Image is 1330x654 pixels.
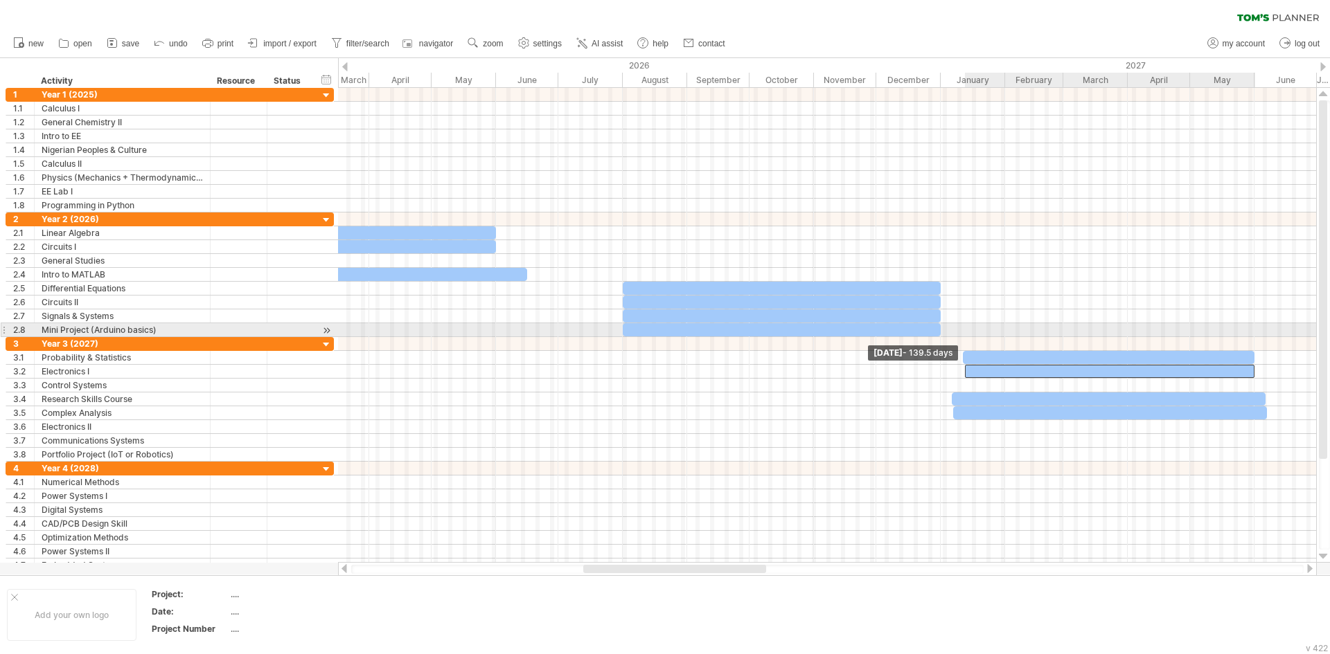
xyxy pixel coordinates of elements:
[42,116,203,129] div: General Chemistry II
[13,157,34,170] div: 1.5
[103,35,143,53] a: save
[634,35,673,53] a: help
[42,531,203,544] div: Optimization Methods
[687,73,750,87] div: September 2026
[263,39,317,48] span: import / export
[231,588,347,600] div: ....
[1295,39,1320,48] span: log out
[13,503,34,516] div: 4.3
[13,309,34,323] div: 2.7
[13,268,34,281] div: 2.4
[13,434,34,447] div: 3.7
[13,88,34,101] div: 1
[42,545,203,558] div: Power Systems II
[483,39,503,48] span: zoom
[42,462,203,475] div: Year 4 (2028)
[698,39,725,48] span: contact
[400,35,457,53] a: navigator
[42,185,203,198] div: EE Lab I
[13,199,34,212] div: 1.8
[432,73,496,87] div: May 2026
[42,420,203,433] div: Electronics II
[496,73,558,87] div: June 2026
[42,296,203,309] div: Circuits II
[13,226,34,239] div: 2.1
[217,74,259,88] div: Resource
[55,35,96,53] a: open
[42,392,203,406] div: Research Skills Course
[122,39,139,48] span: save
[573,35,627,53] a: AI assist
[152,623,228,635] div: Project Number
[42,475,203,489] div: Numerical Methods
[231,606,347,617] div: ....
[13,212,34,226] div: 2
[13,143,34,156] div: 1.4
[1005,73,1063,87] div: February 2027
[42,309,203,323] div: Signals & Systems
[320,323,333,338] div: scroll to activity
[13,365,34,378] div: 3.2
[42,365,203,378] div: Electronics I
[42,323,203,336] div: Mini Project (Arduino basics)
[13,448,34,461] div: 3.8
[7,589,136,641] div: Add your own logo
[245,35,321,53] a: import / export
[13,240,34,253] div: 2.2
[941,73,1005,87] div: January 2027
[515,35,566,53] a: settings
[1254,73,1317,87] div: June 2027
[42,212,203,226] div: Year 2 (2026)
[13,392,34,406] div: 3.4
[13,323,34,336] div: 2.8
[1204,35,1269,53] a: my account
[42,226,203,239] div: Linear Algebra
[42,157,203,170] div: Calculus II
[169,39,188,48] span: undo
[1063,73,1128,87] div: March 2027
[13,462,34,475] div: 4
[13,282,34,295] div: 2.5
[13,406,34,419] div: 3.5
[42,434,203,447] div: Communications Systems
[464,35,507,53] a: zoom
[13,185,34,198] div: 1.7
[13,171,34,184] div: 1.6
[369,73,432,87] div: April 2026
[328,35,393,53] a: filter/search
[42,171,203,184] div: Physics (Mechanics + Thermodynamics)
[13,475,34,489] div: 4.1
[73,39,92,48] span: open
[13,420,34,433] div: 3.6
[42,503,203,516] div: Digital Systems
[42,558,203,572] div: Embedded Systems
[231,623,347,635] div: ....
[868,345,958,361] div: [DATE]
[28,39,44,48] span: new
[42,199,203,212] div: Programming in Python
[42,102,203,115] div: Calculus I
[13,351,34,364] div: 3.1
[13,254,34,267] div: 2.3
[13,102,34,115] div: 1.1
[42,129,203,143] div: Intro to EE
[814,73,876,87] div: November 2026
[42,351,203,364] div: Probability & Statistics
[876,73,941,87] div: December 2026
[13,296,34,309] div: 2.6
[42,282,203,295] div: Differential Equations
[41,74,202,88] div: Activity
[592,39,623,48] span: AI assist
[1276,35,1324,53] a: log out
[42,143,203,156] div: Nigerian Peoples & Culture
[150,35,192,53] a: undo
[750,73,814,87] div: October 2026
[182,58,941,73] div: 2026
[42,254,203,267] div: General Studies
[10,35,48,53] a: new
[13,545,34,558] div: 4.6
[1128,73,1190,87] div: April 2027
[42,517,203,530] div: CAD/PCB Design Skill
[13,517,34,530] div: 4.4
[1223,39,1265,48] span: my account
